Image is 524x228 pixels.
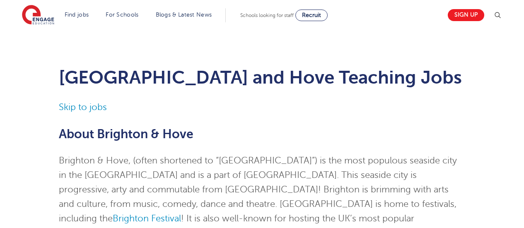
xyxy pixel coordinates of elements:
a: Skip to jobs [59,102,107,112]
h1: [GEOGRAPHIC_DATA] and Hove Teaching Jobs [59,67,465,88]
a: For Schools [106,12,138,18]
img: Engage Education [22,5,54,26]
a: Brighton Festival [113,214,181,223]
a: Find jobs [65,12,89,18]
h2: About Brighton & Hove [59,127,465,141]
span: Schools looking for staff [240,12,294,18]
a: Sign up [448,9,484,21]
a: Recruit [295,10,328,21]
a: Blogs & Latest News [156,12,212,18]
span: Recruit [302,12,321,18]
